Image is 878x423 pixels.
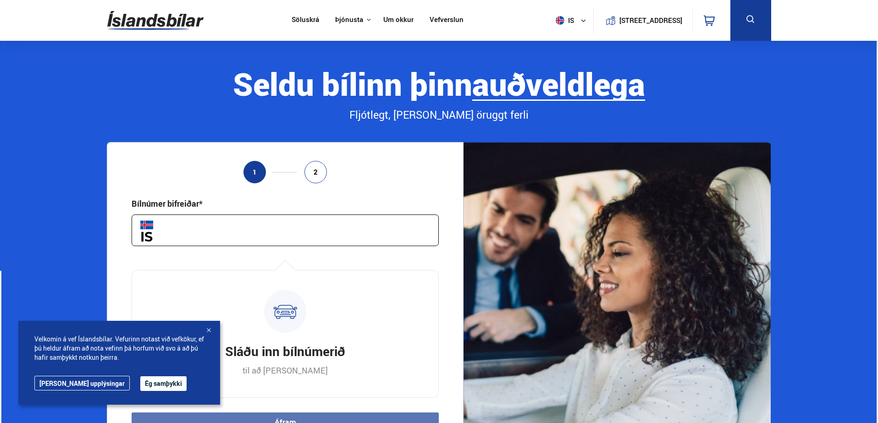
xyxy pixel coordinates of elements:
[132,198,203,209] div: Bílnúmer bifreiðar*
[225,342,345,360] h3: Sláðu inn bílnúmerið
[335,16,363,24] button: Þjónusta
[34,376,130,390] a: [PERSON_NAME] upplýsingar
[314,168,318,176] span: 2
[292,16,319,25] a: Söluskrá
[34,335,204,362] span: Velkomin á vef Íslandsbílar. Vefurinn notast við vefkökur, ef þú heldur áfram að nota vefinn þá h...
[107,107,771,123] div: Fljótlegt, [PERSON_NAME] öruggt ferli
[556,16,564,25] img: svg+xml;base64,PHN2ZyB4bWxucz0iaHR0cDovL3d3dy53My5vcmcvMjAwMC9zdmciIHdpZHRoPSI1MTIiIGhlaWdodD0iNT...
[598,7,687,33] a: [STREET_ADDRESS]
[253,168,257,176] span: 1
[107,66,771,101] div: Seldu bílinn þinn
[140,376,187,391] button: Ég samþykki
[243,365,328,376] p: til að [PERSON_NAME]
[623,16,679,24] button: [STREET_ADDRESS]
[107,5,204,35] img: G0Ugv5HjCgRt.svg
[383,16,414,25] a: Um okkur
[552,7,593,34] button: is
[430,16,464,25] a: Vefverslun
[552,16,575,25] span: is
[472,62,645,105] b: auðveldlega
